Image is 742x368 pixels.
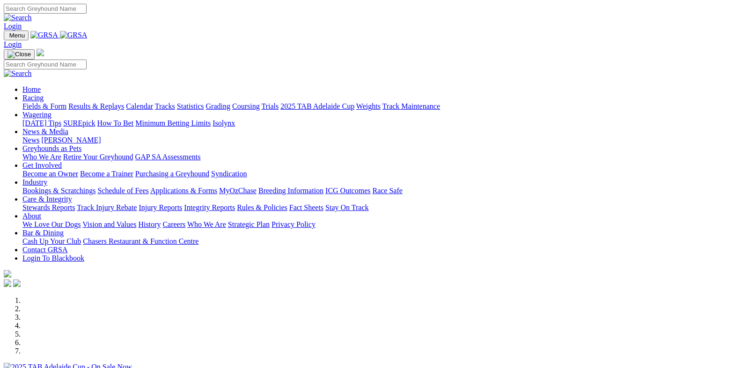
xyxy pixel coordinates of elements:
[22,246,67,254] a: Contact GRSA
[187,220,226,228] a: Who We Are
[22,144,81,152] a: Greyhounds as Pets
[9,32,25,39] span: Menu
[63,119,95,127] a: SUREpick
[382,102,440,110] a: Track Maintenance
[22,136,39,144] a: News
[22,229,64,237] a: Bar & Dining
[22,102,738,111] div: Racing
[68,102,124,110] a: Results & Replays
[22,203,738,212] div: Care & Integrity
[83,237,198,245] a: Chasers Restaurant & Function Centre
[4,30,29,40] button: Toggle navigation
[82,220,136,228] a: Vision and Values
[22,128,68,135] a: News & Media
[22,136,738,144] div: News & Media
[41,136,101,144] a: [PERSON_NAME]
[213,119,235,127] a: Isolynx
[211,170,247,178] a: Syndication
[22,161,62,169] a: Get Involved
[4,69,32,78] img: Search
[22,170,78,178] a: Become an Owner
[325,203,368,211] a: Stay On Track
[60,31,88,39] img: GRSA
[356,102,381,110] a: Weights
[22,220,81,228] a: We Love Our Dogs
[261,102,279,110] a: Trials
[177,102,204,110] a: Statistics
[22,212,41,220] a: About
[4,279,11,287] img: facebook.svg
[22,237,738,246] div: Bar & Dining
[22,254,84,262] a: Login To Blackbook
[22,119,61,127] a: [DATE] Tips
[135,119,211,127] a: Minimum Betting Limits
[138,220,161,228] a: History
[37,49,44,56] img: logo-grsa-white.png
[4,14,32,22] img: Search
[22,111,51,119] a: Wagering
[4,22,22,30] a: Login
[139,203,182,211] a: Injury Reports
[22,195,72,203] a: Care & Integrity
[22,102,66,110] a: Fields & Form
[126,102,153,110] a: Calendar
[22,187,738,195] div: Industry
[232,102,260,110] a: Coursing
[272,220,316,228] a: Privacy Policy
[135,170,209,178] a: Purchasing a Greyhound
[4,4,87,14] input: Search
[289,203,323,211] a: Fact Sheets
[22,119,738,128] div: Wagering
[97,119,134,127] a: How To Bet
[80,170,133,178] a: Become a Trainer
[372,187,402,195] a: Race Safe
[206,102,230,110] a: Grading
[155,102,175,110] a: Tracks
[280,102,354,110] a: 2025 TAB Adelaide Cup
[258,187,323,195] a: Breeding Information
[135,153,201,161] a: GAP SA Assessments
[4,49,35,60] button: Toggle navigation
[63,153,133,161] a: Retire Your Greyhound
[4,40,22,48] a: Login
[22,203,75,211] a: Stewards Reports
[4,60,87,69] input: Search
[219,187,257,195] a: MyOzChase
[77,203,137,211] a: Track Injury Rebate
[22,220,738,229] div: About
[237,203,287,211] a: Rules & Policies
[22,170,738,178] div: Get Involved
[228,220,270,228] a: Strategic Plan
[162,220,185,228] a: Careers
[30,31,58,39] img: GRSA
[22,85,41,93] a: Home
[22,237,81,245] a: Cash Up Your Club
[4,270,11,278] img: logo-grsa-white.png
[184,203,235,211] a: Integrity Reports
[22,178,47,186] a: Industry
[22,94,44,102] a: Racing
[7,51,31,58] img: Close
[325,187,370,195] a: ICG Outcomes
[150,187,217,195] a: Applications & Forms
[22,153,61,161] a: Who We Are
[97,187,148,195] a: Schedule of Fees
[22,153,738,161] div: Greyhounds as Pets
[22,187,96,195] a: Bookings & Scratchings
[13,279,21,287] img: twitter.svg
